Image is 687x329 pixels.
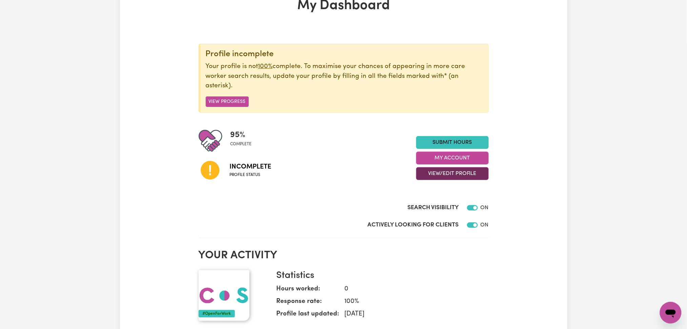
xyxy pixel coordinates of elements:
button: View/Edit Profile [416,167,489,180]
div: Profile incomplete [206,49,483,59]
dd: 100 % [339,297,483,307]
div: Profile completeness: 95% [230,129,257,153]
dt: Hours worked: [277,284,339,297]
span: complete [230,141,252,147]
h2: Your activity [199,249,489,262]
p: Your profile is not complete. To maximise your chances of appearing in more care worker search re... [206,62,483,91]
h3: Statistics [277,270,483,282]
span: Incomplete [230,162,271,172]
img: Your profile picture [199,270,249,321]
button: My Account [416,152,489,164]
span: 95 % [230,129,252,141]
dd: [DATE] [339,309,483,319]
label: Actively Looking for Clients [368,221,459,229]
label: Search Visibility [408,203,459,212]
dt: Response rate: [277,297,339,309]
dt: Profile last updated: [277,309,339,322]
a: Submit Hours [416,136,489,149]
span: Profile status [230,172,271,178]
div: #OpenForWork [199,310,235,317]
span: ON [481,205,489,211]
button: View Progress [206,96,249,107]
dd: 0 [339,284,483,294]
iframe: Button to launch messaging window [660,302,682,324]
u: 100% [258,63,273,70]
span: ON [481,222,489,228]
